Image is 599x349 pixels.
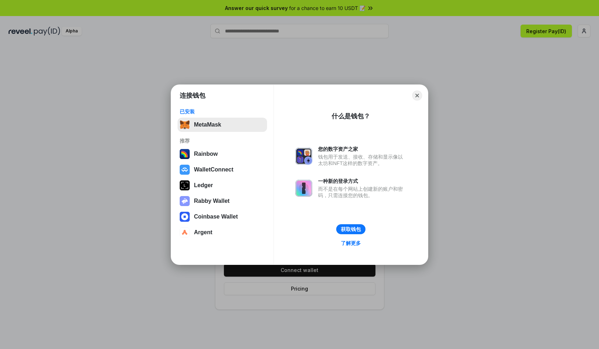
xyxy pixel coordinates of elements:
[180,149,190,159] img: svg+xml,%3Csvg%20width%3D%22120%22%20height%3D%22120%22%20viewBox%3D%220%200%20120%20120%22%20fil...
[180,196,190,206] img: svg+xml,%3Csvg%20xmlns%3D%22http%3A%2F%2Fwww.w3.org%2F2000%2Fsvg%22%20fill%3D%22none%22%20viewBox...
[295,180,312,197] img: svg+xml,%3Csvg%20xmlns%3D%22http%3A%2F%2Fwww.w3.org%2F2000%2Fsvg%22%20fill%3D%22none%22%20viewBox...
[194,122,221,128] div: MetaMask
[194,214,238,220] div: Coinbase Wallet
[180,120,190,130] img: svg+xml,%3Csvg%20fill%3D%22none%22%20height%3D%2233%22%20viewBox%3D%220%200%2035%2033%22%20width%...
[194,151,218,157] div: Rainbow
[180,108,265,115] div: 已安装
[178,178,267,193] button: Ledger
[178,147,267,161] button: Rainbow
[318,178,406,184] div: 一种新的登录方式
[194,198,230,204] div: Rabby Wallet
[194,166,234,173] div: WalletConnect
[332,112,370,120] div: 什么是钱包？
[318,186,406,199] div: 而不是在每个网站上创建新的账户和密码，只需连接您的钱包。
[180,138,265,144] div: 推荐
[318,154,406,166] div: 钱包用于发送、接收、存储和显示像以太坊和NFT这样的数字资产。
[337,238,365,248] a: 了解更多
[178,210,267,224] button: Coinbase Wallet
[194,182,213,189] div: Ledger
[341,240,361,246] div: 了解更多
[178,194,267,208] button: Rabby Wallet
[180,180,190,190] img: svg+xml,%3Csvg%20xmlns%3D%22http%3A%2F%2Fwww.w3.org%2F2000%2Fsvg%22%20width%3D%2228%22%20height%3...
[295,148,312,165] img: svg+xml,%3Csvg%20xmlns%3D%22http%3A%2F%2Fwww.w3.org%2F2000%2Fsvg%22%20fill%3D%22none%22%20viewBox...
[180,91,205,100] h1: 连接钱包
[180,227,190,237] img: svg+xml,%3Csvg%20width%3D%2228%22%20height%3D%2228%22%20viewBox%3D%220%200%2028%2028%22%20fill%3D...
[336,224,365,234] button: 获取钱包
[180,212,190,222] img: svg+xml,%3Csvg%20width%3D%2228%22%20height%3D%2228%22%20viewBox%3D%220%200%2028%2028%22%20fill%3D...
[178,118,267,132] button: MetaMask
[318,146,406,152] div: 您的数字资产之家
[412,91,422,101] button: Close
[194,229,213,236] div: Argent
[180,165,190,175] img: svg+xml,%3Csvg%20width%3D%2228%22%20height%3D%2228%22%20viewBox%3D%220%200%2028%2028%22%20fill%3D...
[341,226,361,232] div: 获取钱包
[178,163,267,177] button: WalletConnect
[178,225,267,240] button: Argent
